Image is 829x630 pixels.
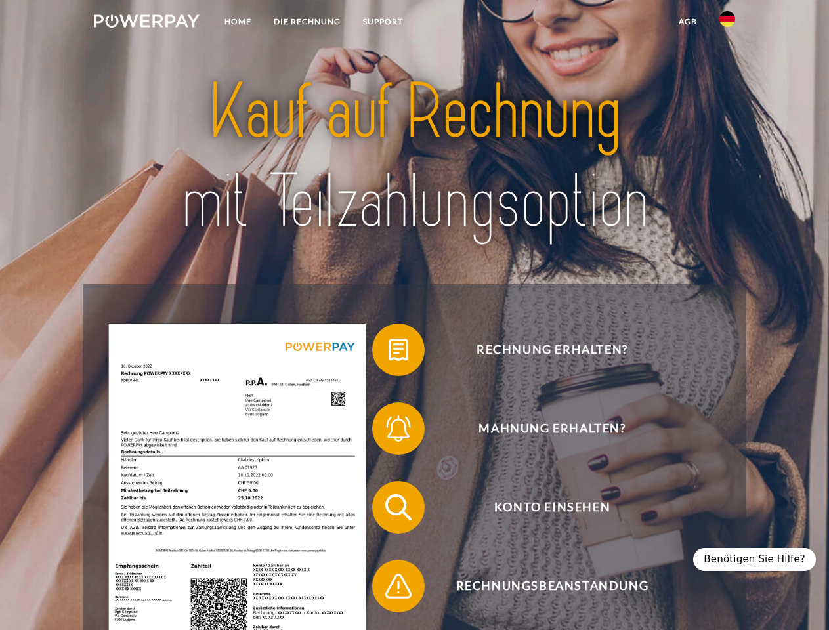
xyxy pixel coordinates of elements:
span: Rechnungsbeanstandung [391,560,713,612]
button: Mahnung erhalten? [372,402,713,455]
button: Rechnung erhalten? [372,324,713,376]
img: qb_warning.svg [382,570,415,602]
span: Mahnung erhalten? [391,402,713,455]
a: DIE RECHNUNG [263,10,352,33]
div: Benötigen Sie Hilfe? [693,548,816,571]
img: title-powerpay_de.svg [125,63,704,251]
a: agb [668,10,708,33]
span: Rechnung erhalten? [391,324,713,376]
img: logo-powerpay-white.svg [94,14,200,28]
img: qb_search.svg [382,491,415,524]
span: Konto einsehen [391,481,713,534]
img: qb_bill.svg [382,333,415,366]
img: qb_bell.svg [382,412,415,445]
a: SUPPORT [352,10,414,33]
button: Konto einsehen [372,481,713,534]
button: Rechnungsbeanstandung [372,560,713,612]
a: Home [213,10,263,33]
img: de [719,11,735,27]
